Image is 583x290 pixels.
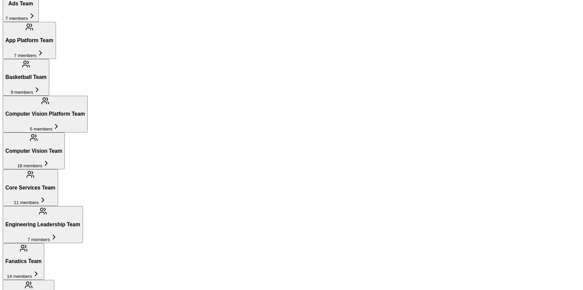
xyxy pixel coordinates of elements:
[14,200,39,205] span: 11 members
[14,53,37,58] span: 7 members
[11,90,33,95] span: 9 members
[3,243,44,280] button: Fanatics Team14 members
[3,133,65,169] button: Computer Vision Team18 members
[5,1,36,7] h3: Ads Team
[3,22,56,59] button: App Platform Team7 members
[5,258,41,264] h3: Fanatics Team
[3,59,49,96] button: Basketball Team9 members
[27,237,50,242] span: 7 members
[5,37,53,43] h3: App Platform Team
[5,111,85,117] h3: Computer Vision Platform Team
[5,74,47,80] h3: Basketball Team
[3,96,88,133] button: Computer Vision Platform Team5 members
[5,185,55,191] h3: Core Services Team
[3,206,83,243] button: Engineering Leadership Team7 members
[5,148,62,154] h3: Computer Vision Team
[3,169,58,206] button: Core Services Team11 members
[7,274,32,279] span: 14 members
[5,222,80,228] h3: Engineering Leadership Team
[17,163,42,168] span: 18 members
[5,16,28,21] span: 7 members
[30,126,53,132] span: 5 members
